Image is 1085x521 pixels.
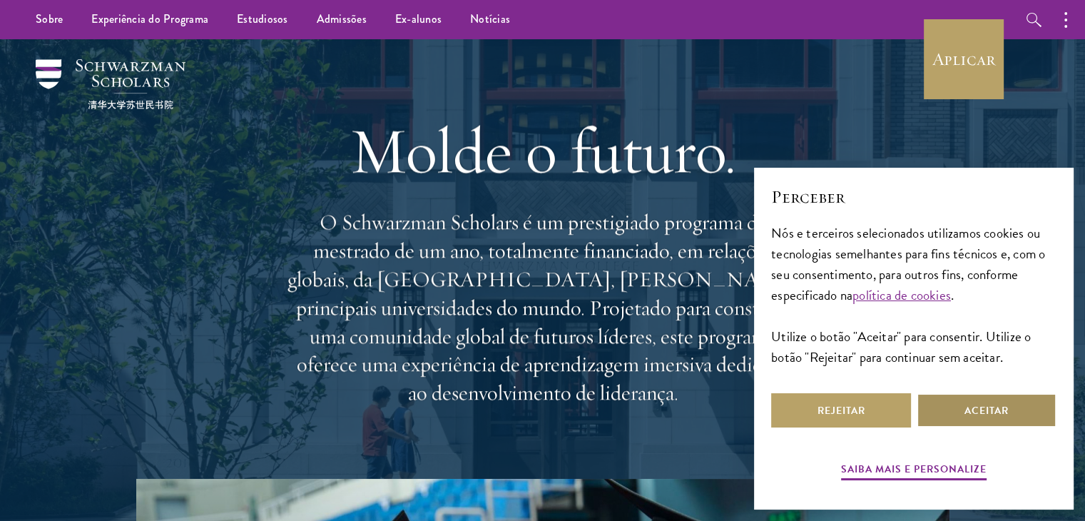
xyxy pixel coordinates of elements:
button: Rejeitar [771,393,911,428]
font: Notícias [470,11,510,27]
font: O Schwarzman Scholars é um prestigiado programa de mestrado de um ano, totalmente financiado, em ... [287,208,798,406]
font: . [951,285,954,305]
font: Saiba mais e personalize [841,462,987,477]
font: Admissões [317,11,367,27]
button: Aceitar [917,393,1056,428]
img: Bolsistas Schwarzman [36,59,185,109]
font: Molde o futuro. [349,111,737,191]
font: Perceber [771,186,845,208]
font: Estudiosos [237,11,288,27]
a: Aplicar [924,19,1004,99]
font: Aceitar [964,403,1009,418]
font: Aplicar [932,48,995,70]
font: Utilize o botão "Aceitar" para consentir. Utilize o botão "Rejeitar" para continuar sem aceitar. [771,326,1031,368]
font: Sobre [36,11,63,27]
font: Experiência do Programa [91,11,208,27]
font: Ex-alunos [395,11,442,27]
font: Nós e terceiros selecionados utilizamos cookies ou tecnologias semelhantes para fins técnicos e, ... [771,223,1045,305]
a: política de cookies [852,285,951,305]
font: Rejeitar [817,403,865,418]
button: Saiba mais e personalize [841,458,987,482]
